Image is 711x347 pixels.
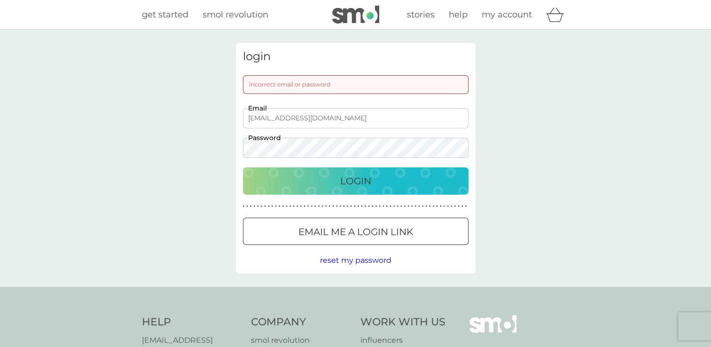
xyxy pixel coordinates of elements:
[320,256,391,265] span: reset my password
[142,315,242,330] h4: Help
[243,75,469,94] div: Incorrect email or password
[436,204,438,209] p: ●
[279,204,281,209] p: ●
[440,204,442,209] p: ●
[375,204,377,209] p: ●
[318,204,320,209] p: ●
[203,8,268,22] a: smol revolution
[320,254,391,267] button: reset my password
[422,204,424,209] p: ●
[360,334,445,347] a: influencers
[461,204,463,209] p: ●
[297,204,298,209] p: ●
[365,204,367,209] p: ●
[407,204,409,209] p: ●
[275,204,277,209] p: ●
[298,224,413,239] p: Email me a login link
[360,315,445,330] h4: Work With Us
[482,9,532,20] span: my account
[411,204,413,209] p: ●
[251,334,351,347] a: smol revolution
[329,204,331,209] p: ●
[379,204,381,209] p: ●
[289,204,291,209] p: ●
[321,204,323,209] p: ●
[243,218,469,245] button: Email me a login link
[449,8,468,22] a: help
[397,204,398,209] p: ●
[407,8,435,22] a: stories
[400,204,402,209] p: ●
[454,204,456,209] p: ●
[203,9,268,20] span: smol revolution
[250,204,252,209] p: ●
[404,204,406,209] p: ●
[393,204,395,209] p: ●
[314,204,316,209] p: ●
[390,204,391,209] p: ●
[444,204,445,209] p: ●
[458,204,460,209] p: ●
[350,204,352,209] p: ●
[246,204,248,209] p: ●
[257,204,259,209] p: ●
[304,204,305,209] p: ●
[243,167,469,195] button: Login
[482,8,532,22] a: my account
[343,204,345,209] p: ●
[546,5,570,24] div: basket
[300,204,302,209] p: ●
[386,204,388,209] p: ●
[368,204,370,209] p: ●
[418,204,420,209] p: ●
[332,204,334,209] p: ●
[307,204,309,209] p: ●
[383,204,384,209] p: ●
[347,204,349,209] p: ●
[142,8,188,22] a: get started
[311,204,313,209] p: ●
[358,204,359,209] p: ●
[447,204,449,209] p: ●
[332,6,379,24] img: smol
[361,204,363,209] p: ●
[264,204,266,209] p: ●
[251,315,351,330] h4: Company
[425,204,427,209] p: ●
[415,204,417,209] p: ●
[325,204,327,209] p: ●
[372,204,374,209] p: ●
[429,204,431,209] p: ●
[268,204,270,209] p: ●
[253,204,255,209] p: ●
[286,204,288,209] p: ●
[449,9,468,20] span: help
[282,204,284,209] p: ●
[340,173,371,189] p: Login
[336,204,338,209] p: ●
[433,204,435,209] p: ●
[272,204,273,209] p: ●
[261,204,263,209] p: ●
[465,204,467,209] p: ●
[339,204,341,209] p: ●
[243,204,245,209] p: ●
[142,9,188,20] span: get started
[469,315,516,347] img: smol
[293,204,295,209] p: ●
[451,204,453,209] p: ●
[243,50,469,63] h3: login
[407,9,435,20] span: stories
[354,204,356,209] p: ●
